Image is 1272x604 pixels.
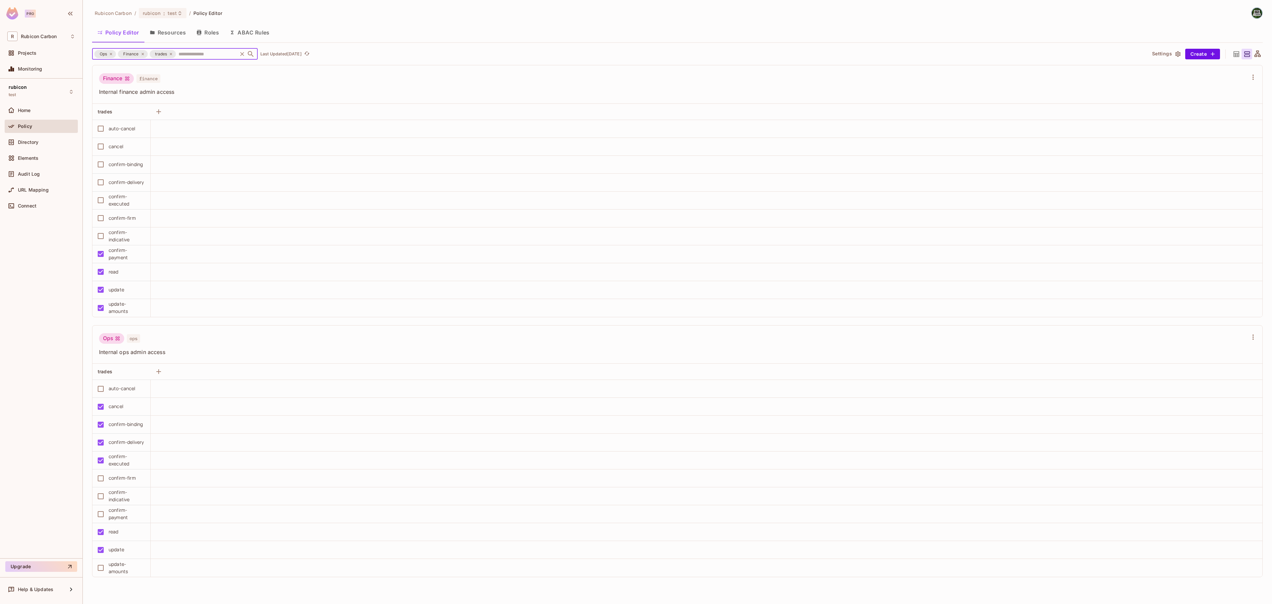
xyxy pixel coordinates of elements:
[18,187,49,193] span: URL Mapping
[119,51,142,57] span: Finance
[260,51,302,57] p: Last Updated [DATE]
[18,203,36,209] span: Connect
[109,286,124,293] div: update
[109,403,123,410] div: cancel
[109,421,143,428] div: confirm-binding
[94,50,116,58] div: Ops
[109,561,145,575] div: update-amounts
[109,214,136,222] div: confirm-firm
[7,31,18,41] span: R
[302,50,311,58] span: Click to refresh data
[109,179,144,186] div: confirm-delivery
[109,268,119,275] div: read
[1149,49,1183,59] button: Settings
[109,489,145,503] div: confirm-indicative
[18,108,31,113] span: Home
[6,7,18,20] img: SReyMgAAAABJRU5ErkJggg==
[150,50,176,58] div: trades
[9,85,27,90] span: rubicon
[238,49,247,59] button: Clear
[98,109,112,114] span: trades
[99,348,1248,356] span: Internal ops admin access
[143,10,161,16] span: rubicon
[193,10,223,16] span: Policy Editor
[109,474,136,482] div: confirm-firm
[109,385,135,392] div: auto-cancel
[118,50,147,58] div: Finance
[25,10,36,18] div: Pro
[9,92,16,97] span: test
[109,507,145,521] div: confirm-payment
[109,528,119,535] div: read
[21,34,57,39] span: Workspace: Rubicon Carbon
[5,561,77,572] button: Upgrade
[134,10,136,16] li: /
[109,546,124,553] div: update
[109,247,145,261] div: confirm-payment
[92,24,144,41] button: Policy Editor
[303,50,311,58] button: refresh
[18,171,40,177] span: Audit Log
[18,50,36,56] span: Projects
[18,124,32,129] span: Policy
[163,11,165,16] span: :
[18,140,38,145] span: Directory
[127,334,140,343] span: ops
[18,66,42,72] span: Monitoring
[109,125,135,132] div: auto-cancel
[109,453,145,467] div: confirm-executed
[96,51,111,57] span: Ops
[1251,8,1262,19] img: Keith Hudson
[189,10,191,16] li: /
[246,49,255,59] button: Open
[95,10,132,16] span: the active workspace
[168,10,177,16] span: test
[1185,49,1220,59] button: Create
[109,439,144,446] div: confirm-delivery
[109,300,145,315] div: update-amounts
[136,74,160,83] span: finance
[109,143,123,150] div: cancel
[224,24,275,41] button: ABAC Rules
[144,24,191,41] button: Resources
[18,587,53,592] span: Help & Updates
[191,24,224,41] button: Roles
[18,155,38,161] span: Elements
[99,333,124,344] div: Ops
[99,73,134,84] div: Finance
[109,229,145,243] div: confirm-indicative
[109,193,145,208] div: confirm-executed
[99,88,1248,95] span: Internal finance admin access
[151,51,171,57] span: trades
[98,369,112,374] span: trades
[304,51,310,57] span: refresh
[109,161,143,168] div: confirm-binding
